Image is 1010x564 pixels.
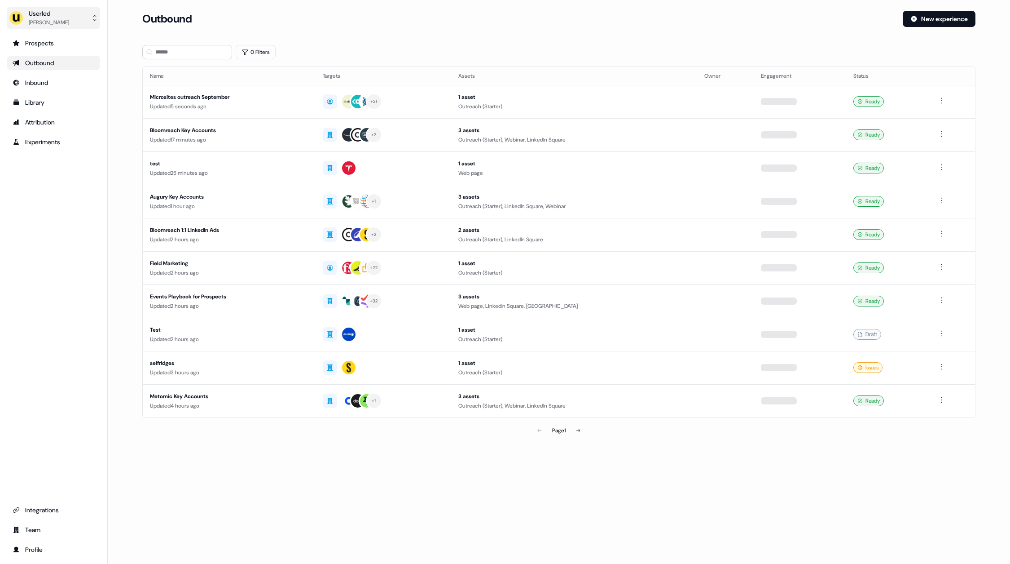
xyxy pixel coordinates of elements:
div: Ready [853,129,884,140]
div: Team [13,525,95,534]
div: + 2 [371,231,377,239]
div: Updated 2 hours ago [150,235,308,244]
div: Integrations [13,506,95,515]
div: Outreach (Starter), LinkedIn Square, Webinar [458,202,690,211]
th: Name [143,67,316,85]
div: Experiments [13,138,95,147]
div: + 32 [370,297,378,305]
a: Go to profile [7,542,100,557]
div: Draft [853,329,881,340]
div: Outreach (Starter), Webinar, LinkedIn Square [458,135,690,144]
div: Updated 1 hour ago [150,202,308,211]
div: 1 asset [458,259,690,268]
div: Updated 2 hours ago [150,335,308,344]
div: Ready [853,163,884,173]
div: Prospects [13,39,95,48]
div: Profile [13,545,95,554]
div: Ready [853,395,884,406]
div: test [150,159,308,168]
div: Outreach (Starter) [458,368,690,377]
div: 3 assets [458,392,690,401]
div: Microsites outreach September [150,93,308,102]
div: 1 asset [458,93,690,102]
div: Field Marketing [150,259,308,268]
div: + 1 [372,397,376,405]
div: Updated 3 hours ago [150,368,308,377]
div: Ready [853,196,884,207]
th: Assets [451,67,698,85]
div: Events Playbook for Prospects [150,292,308,301]
div: Outreach (Starter) [458,102,690,111]
div: 1 asset [458,325,690,334]
div: Userled [29,9,69,18]
div: Web page, LinkedIn Square, [GEOGRAPHIC_DATA] [458,302,690,311]
div: Updated 5 seconds ago [150,102,308,111]
div: Outreach (Starter) [458,335,690,344]
div: Updated 17 minutes ago [150,135,308,144]
div: Web page [458,169,690,178]
div: Updated 4 hours ago [150,401,308,410]
div: Test [150,325,308,334]
div: 2 assets [458,226,690,235]
div: 1 asset [458,159,690,168]
th: Engagement [754,67,846,85]
div: Ready [853,262,884,273]
div: Outreach (Starter), LinkedIn Square [458,235,690,244]
a: Go to outbound experience [7,56,100,70]
div: Page 1 [552,426,566,435]
div: + 1 [372,197,376,205]
div: 3 assets [458,126,690,135]
div: selfridges [150,359,308,368]
div: + 31 [370,98,378,106]
div: Attribution [13,118,95,127]
div: Inbound [13,78,95,87]
a: Go to integrations [7,503,100,517]
button: 0 Filters [236,45,276,59]
div: Updated 2 hours ago [150,302,308,311]
div: Outbound [13,58,95,67]
div: Updated 2 hours ago [150,268,308,277]
div: Ready [853,229,884,240]
div: Metomic Key Accounts [150,392,308,401]
th: Status [846,67,929,85]
div: Ready [853,96,884,107]
div: 3 assets [458,192,690,201]
div: Issues [853,362,883,373]
h3: Outbound [142,12,192,26]
div: Outreach (Starter), Webinar, LinkedIn Square [458,401,690,410]
div: Library [13,98,95,107]
div: + 22 [370,264,378,272]
div: Augury Key Accounts [150,192,308,201]
div: Updated 25 minutes ago [150,169,308,178]
a: Go to templates [7,95,100,110]
div: Bloomreach 1:1 LinkedIn Ads [150,226,308,235]
div: 3 assets [458,292,690,301]
div: Outreach (Starter) [458,268,690,277]
a: Go to attribution [7,115,100,129]
div: [PERSON_NAME] [29,18,69,27]
a: Go to team [7,523,100,537]
a: Go to experiments [7,135,100,149]
div: + 2 [371,131,377,139]
div: Ready [853,296,884,306]
button: Userled[PERSON_NAME] [7,7,100,29]
div: Bloomreach Key Accounts [150,126,308,135]
a: Go to prospects [7,36,100,50]
th: Targets [316,67,451,85]
div: 1 asset [458,359,690,368]
a: Go to Inbound [7,75,100,90]
button: New experience [903,11,975,27]
th: Owner [697,67,753,85]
